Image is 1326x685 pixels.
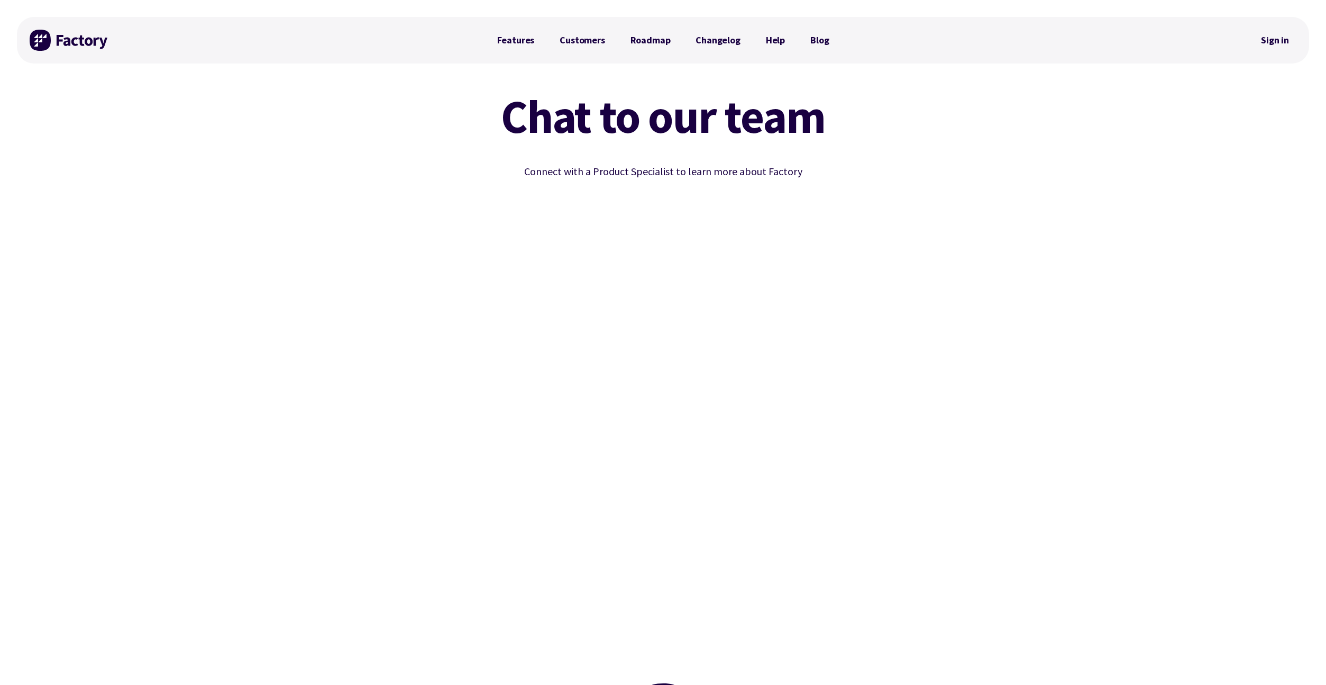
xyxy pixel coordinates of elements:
[423,93,904,140] h1: Chat to our team
[683,30,753,51] a: Changelog
[484,30,842,51] nav: Primary Navigation
[1273,634,1326,685] iframe: Chat Widget
[1254,28,1296,52] a: Sign in
[547,30,617,51] a: Customers
[618,30,683,51] a: Roadmap
[30,30,109,51] img: Factory
[798,30,842,51] a: Blog
[423,163,904,180] p: Connect with a Product Specialist to learn more about Factory
[1254,28,1296,52] nav: Secondary Navigation
[753,30,798,51] a: Help
[484,30,547,51] a: Features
